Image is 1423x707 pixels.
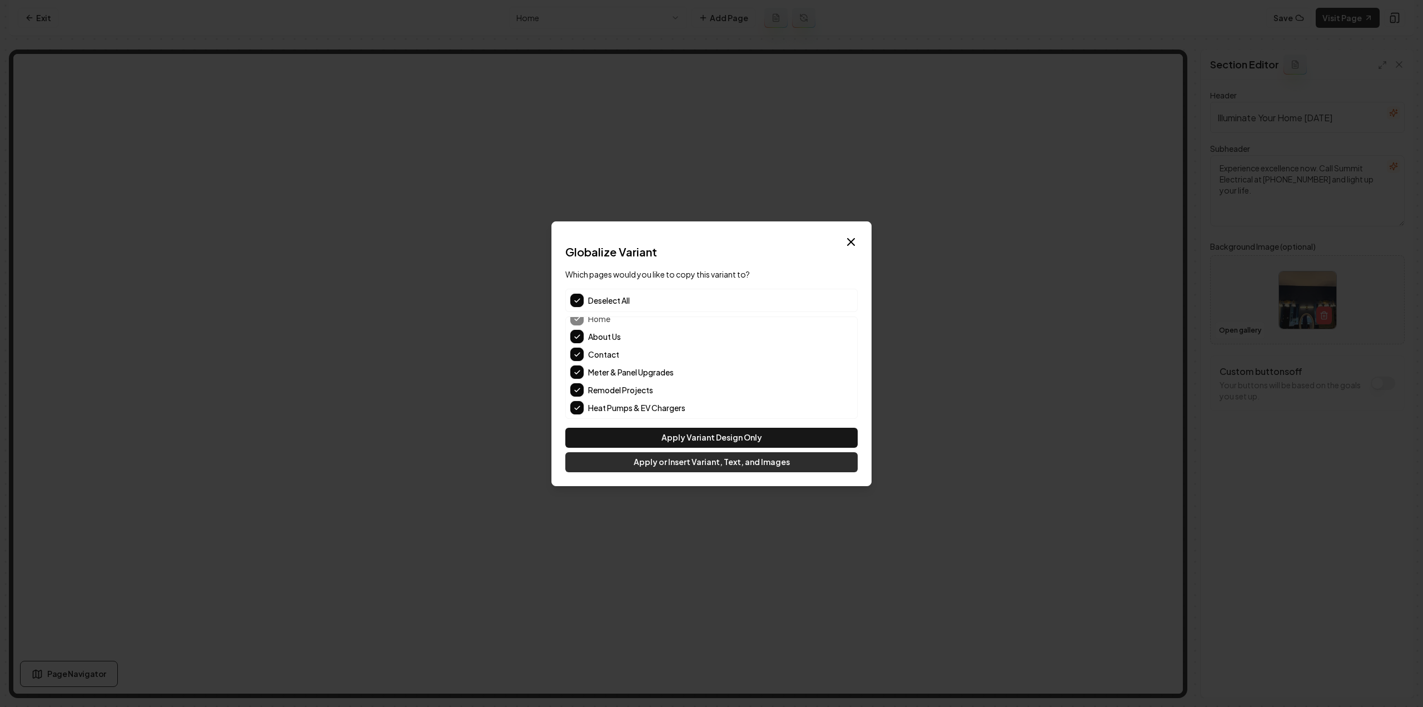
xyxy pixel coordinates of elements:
label: Home [588,315,853,323]
label: Remodel Projects [588,386,853,394]
span: Deselect All [588,295,630,306]
h2: Globalize Variant [565,244,858,260]
p: Which pages would you like to copy this variant to? [565,269,858,280]
label: Contact [588,350,853,358]
label: Heat Pumps & EV Chargers [588,404,853,412]
button: Apply Variant Design Only [565,428,858,448]
label: About Us [588,333,853,340]
button: Apply or Insert Variant, Text, and Images [565,452,858,472]
label: Meter & Panel Upgrades [588,368,853,376]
